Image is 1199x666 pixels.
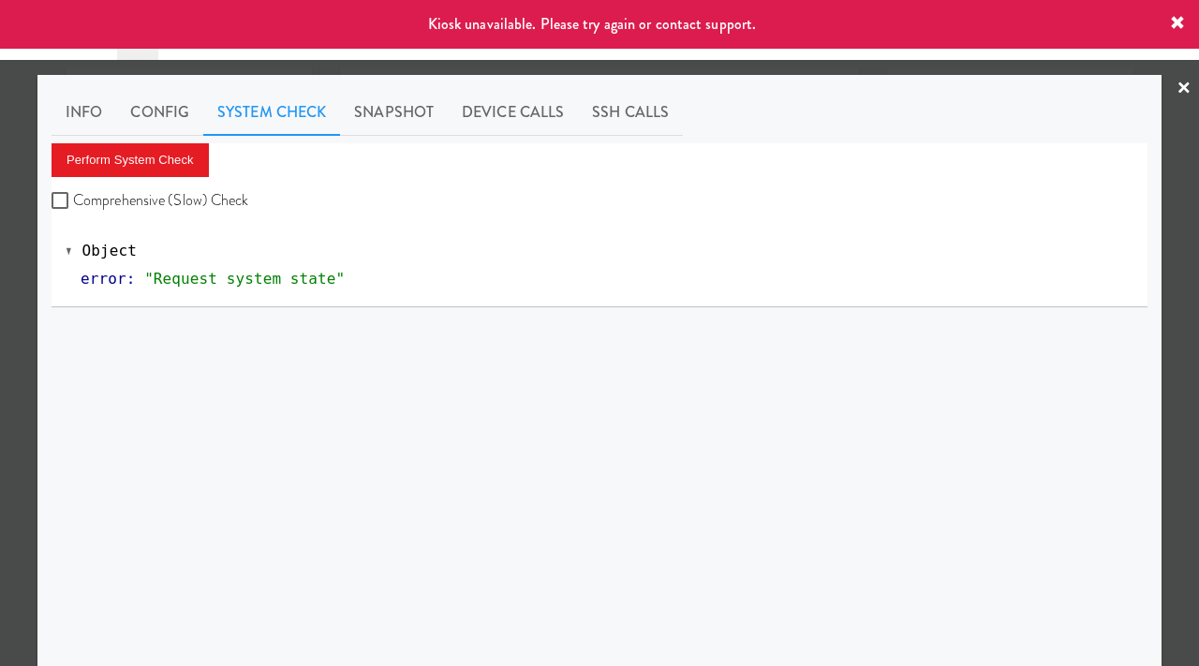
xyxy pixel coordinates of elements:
[144,270,345,288] span: "Request system state"
[428,13,757,35] span: Kiosk unavailable. Please try again or contact support.
[52,89,116,136] a: Info
[52,194,73,209] input: Comprehensive (Slow) Check
[116,89,203,136] a: Config
[203,89,340,136] a: System Check
[52,186,249,215] label: Comprehensive (Slow) Check
[1177,60,1192,118] a: ×
[448,89,578,136] a: Device Calls
[340,89,448,136] a: Snapshot
[52,143,209,177] button: Perform System Check
[578,89,683,136] a: SSH Calls
[81,270,126,288] span: error
[126,270,136,288] span: :
[82,242,137,259] span: Object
